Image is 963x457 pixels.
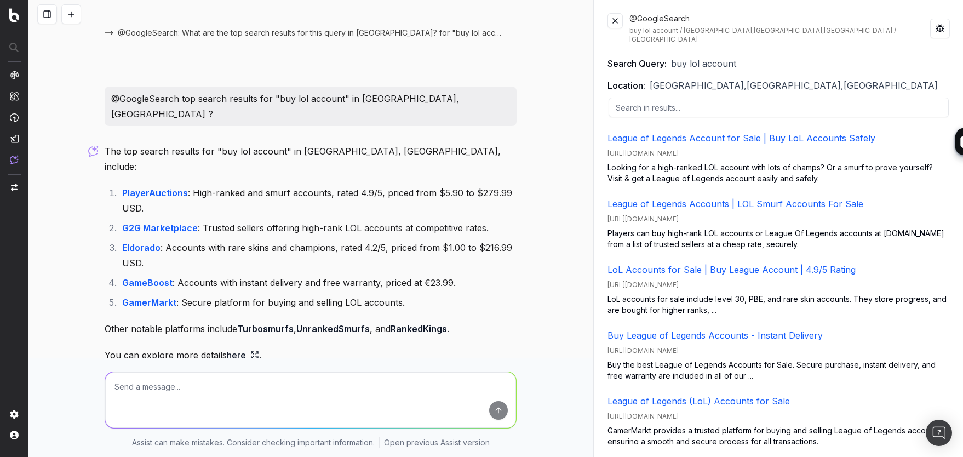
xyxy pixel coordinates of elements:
[607,79,645,92] h4: Location:
[607,294,950,316] p: LoL accounts for sale include level 30, PBE, and rare skin accounts. They store progress, and are...
[607,281,950,289] div: [URL][DOMAIN_NAME]
[607,215,950,224] div: [URL][DOMAIN_NAME]
[119,185,517,216] li: : High-ranked and smurf accounts, rated 4.9/5, priced from $5.90 to $279.99 USD.
[10,431,19,439] img: My account
[926,420,952,446] div: Open Intercom Messenger
[122,222,198,233] a: G2G Marketplace
[10,113,19,122] img: Activation
[10,155,19,164] img: Assist
[607,425,950,447] p: GamerMarkt provides a trusted platform for buying and selling League of Legends accounts, ensurin...
[607,133,875,144] a: League of Legends Account for Sale | Buy LoL Accounts Safely
[607,149,950,158] div: [URL][DOMAIN_NAME]
[105,347,517,363] p: You can explore more details .
[105,144,517,174] p: The top search results for "buy lol account" in [GEOGRAPHIC_DATA], [GEOGRAPHIC_DATA], include:
[237,323,294,334] strong: Turbosmurfs
[391,323,447,334] strong: RankedKings
[607,396,790,407] a: League of Legends (LoL) Accounts for Sale
[122,277,173,288] a: GameBoost
[227,347,259,363] a: here
[10,92,19,101] img: Intelligence
[119,295,517,310] li: : Secure platform for buying and selling LOL accounts.
[296,323,370,334] strong: UnrankedSmurfs
[122,187,188,198] a: PlayerAuctions
[118,27,503,38] span: @GoogleSearch: What are the top search results for this query in [GEOGRAPHIC_DATA]? for "buy lol ...
[122,297,176,308] a: GamerMarkt
[10,71,19,79] img: Analytics
[607,359,950,381] p: Buy the best League of Legends Accounts for Sale. Secure purchase, instant delivery, and free war...
[132,437,375,448] p: Assist can make mistakes. Consider checking important information.
[609,98,949,117] input: Search in results...
[607,228,950,250] p: Players can buy high-rank LOL accounts or League Of Legends accounts at [DOMAIN_NAME] from a list...
[629,13,930,44] div: @GoogleSearch
[384,437,490,448] a: Open previous Assist version
[607,264,856,275] a: LoL Accounts for Sale | Buy League Account | 4.9/5 Rating
[10,410,19,419] img: Setting
[650,79,938,92] span: [GEOGRAPHIC_DATA],[GEOGRAPHIC_DATA],[GEOGRAPHIC_DATA]
[607,57,667,70] h4: Search Query:
[11,184,18,191] img: Switch project
[105,27,517,38] button: @GoogleSearch: What are the top search results for this query in [GEOGRAPHIC_DATA]? for "buy lol ...
[629,26,930,44] div: buy lol account / [GEOGRAPHIC_DATA],[GEOGRAPHIC_DATA],[GEOGRAPHIC_DATA] / [GEOGRAPHIC_DATA]
[122,242,160,253] a: Eldorado
[9,8,19,22] img: Botify logo
[119,275,517,290] li: : Accounts with instant delivery and free warranty, priced at €23.99.
[607,346,950,355] div: [URL][DOMAIN_NAME]
[607,330,823,341] a: Buy League of Legends Accounts - Instant Delivery
[111,91,510,122] p: @GoogleSearch top search results for "buy lol account" in [GEOGRAPHIC_DATA], [GEOGRAPHIC_DATA] ?
[88,146,99,157] img: Botify assist logo
[607,162,950,184] p: Looking for a high-ranked LOL account with lots of champs? Or a smurf to prove yourself? Visit & ...
[105,321,517,336] p: Other notable platforms include , , and .
[671,57,736,70] span: buy lol account
[10,134,19,143] img: Studio
[607,198,863,209] a: League of Legends Accounts | LOL Smurf Accounts For Sale
[119,240,517,271] li: : Accounts with rare skins and champions, rated 4.2/5, priced from $1.00 to $216.99 USD.
[607,412,950,421] div: [URL][DOMAIN_NAME]
[119,220,517,236] li: : Trusted sellers offering high-rank LOL accounts at competitive rates.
